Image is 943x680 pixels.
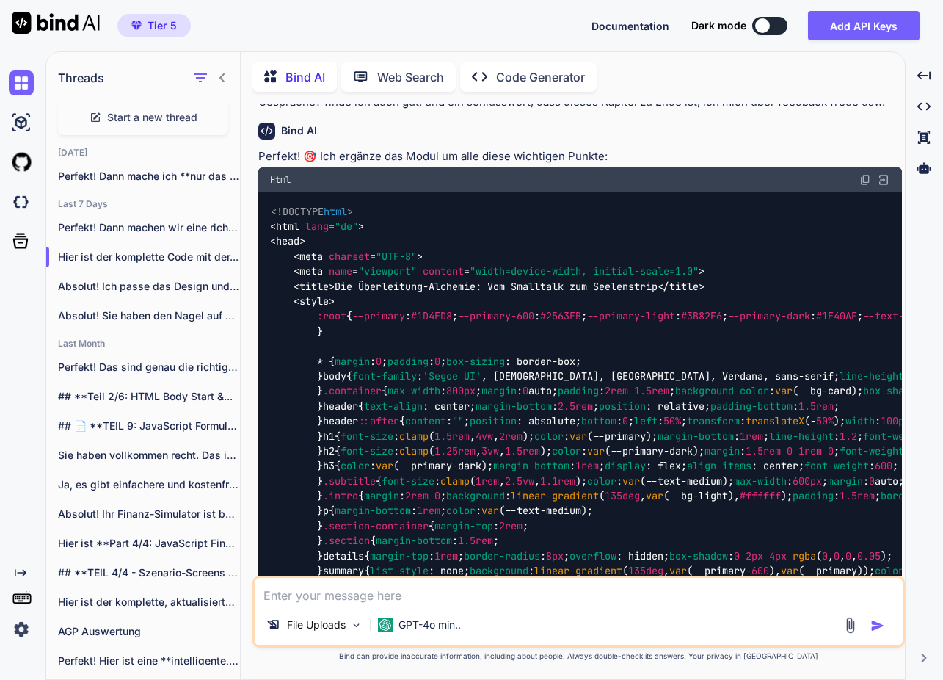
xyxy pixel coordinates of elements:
[591,18,669,34] button: Documentation
[781,564,798,577] span: var
[875,460,892,473] span: 600
[505,474,534,488] span: 2.5vw
[323,549,364,563] span: details
[464,549,540,563] span: border-radius
[258,148,902,165] p: Perfekt! 🎯 Ich ergänze das Modul um alle diese wichtigen Punkte:
[299,280,329,293] span: title
[845,549,851,563] span: 0
[9,110,34,135] img: ai-studio
[599,399,646,413] span: position
[669,549,728,563] span: box-shadow
[364,399,423,413] span: text-align
[681,310,722,323] span: #3B82F6
[481,444,499,457] span: 3vw
[798,444,822,457] span: 1rem
[605,385,628,398] span: 2rem
[476,430,493,443] span: 4vw
[58,220,240,235] p: Perfekt! Dann machen wir eine richtig ausführliche,...
[376,535,452,548] span: margin-bottom
[323,430,335,443] span: h1
[446,489,505,502] span: background
[131,21,142,30] img: premium
[271,205,353,218] span: <!DOCTYPE >
[387,385,440,398] span: max-width
[335,504,411,518] span: margin-bottom
[587,444,605,457] span: var
[540,310,581,323] span: #2563EB
[58,624,240,639] p: AGP Auswertung
[323,535,370,548] span: .section
[323,414,358,427] span: header
[335,355,370,368] span: margin
[58,536,240,551] p: Hier ist **Part 4/4: JavaScript Finalisierung &...
[324,205,347,218] span: html
[663,414,681,427] span: 50%
[523,385,528,398] span: 0
[323,504,329,518] span: p
[775,385,793,398] span: var
[558,399,593,413] span: 2.5rem
[481,385,517,398] span: margin
[493,460,569,473] span: margin-bottom
[294,294,335,308] span: < >
[558,385,599,398] span: padding
[358,265,417,278] span: "viewport"
[341,460,370,473] span: color
[828,444,834,457] span: 0
[446,504,476,518] span: color
[816,310,857,323] span: #1E40AF
[622,414,628,427] span: 0
[9,70,34,95] img: chat
[581,414,616,427] span: bottom
[376,460,393,473] span: var
[323,444,335,457] span: h2
[434,489,440,502] span: 0
[299,294,329,308] span: style
[58,250,240,264] p: Hier ist der komplette Code mit der...
[58,654,240,668] p: Perfekt! Hier ist eine **intelligente, kontextabhängige Lösung**:...
[364,489,399,502] span: margin
[352,310,405,323] span: --primary
[740,430,763,443] span: 1rem
[294,250,423,263] span: < = >
[734,474,787,488] span: max-width
[569,549,616,563] span: overflow
[434,549,458,563] span: 1rem
[746,444,781,457] span: 1.5rem
[440,474,470,488] span: clamp
[646,489,663,502] span: var
[634,385,669,398] span: 1.5rem
[634,414,658,427] span: left
[58,448,240,463] p: Sie haben vollkommen recht. Das ist extrem...
[869,474,875,488] span: 0
[534,564,622,577] span: linear-gradient
[370,564,429,577] span: list-style
[658,430,734,443] span: margin-bottom
[840,369,904,383] span: line-height
[58,308,240,323] p: Absolut! Sie haben den Nagel auf den...
[323,385,382,398] span: .container
[323,460,335,473] span: h3
[605,460,646,473] span: display
[798,399,834,413] span: 1.5rem
[405,489,429,502] span: 2rem
[276,235,299,248] span: head
[591,20,669,32] span: Documentation
[476,399,552,413] span: margin-bottom
[58,595,240,610] p: Hier ist der komplette, aktualisierte Code mit...
[470,265,699,278] span: "width=device-width, initial-scale=1.0"
[458,310,534,323] span: --primary-600
[769,430,834,443] span: line-height
[377,68,444,86] p: Web Search
[452,414,464,427] span: ""
[552,444,581,457] span: color
[350,619,363,632] img: Pick Models
[9,617,34,642] img: settings
[569,430,587,443] span: var
[323,519,429,532] span: .section-container
[341,444,393,457] span: font-size
[329,265,352,278] span: name
[252,651,905,662] p: Bind can provide inaccurate information, including about people. Always double-check its answers....
[863,430,928,443] span: font-weight
[499,519,523,532] span: 2rem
